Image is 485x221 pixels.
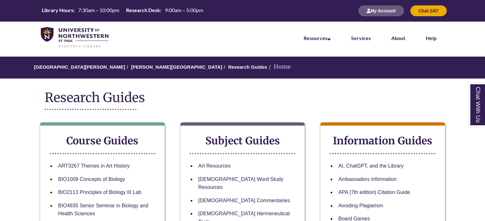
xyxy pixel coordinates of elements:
[351,35,371,41] a: Services
[338,163,404,169] a: AI, ChatGPT, and the Library
[358,8,404,13] a: My Account
[358,5,404,16] button: My Account
[426,35,437,41] a: Help
[34,64,125,70] a: [GEOGRAPHIC_DATA][PERSON_NAME]
[39,7,76,14] th: Library Hours:
[198,163,231,169] a: Art Resources
[58,203,148,217] a: BIO4835 Senior Seminar in Biology and Health Sciences
[78,7,119,13] span: 7:30am – 10:00pm
[58,190,141,195] a: BIO2113 Principles of Biology III Lab
[131,64,222,70] a: [PERSON_NAME][GEOGRAPHIC_DATA]
[410,5,447,16] button: Chat 24/7
[267,62,291,72] li: Home
[41,27,108,48] img: UNWSP Library Logo
[338,176,396,182] a: Ambassadors Information
[123,7,162,14] th: Research Desk:
[333,135,432,147] strong: Information Guides
[58,176,125,182] a: BIO1009 Concepts of Biology
[228,64,267,70] a: Research Guides
[39,7,206,15] a: Hours Today
[338,190,410,195] a: APA (7th edition) Citation Guide
[304,35,331,41] a: Resources
[410,8,447,13] a: Chat 24/7
[165,7,203,13] span: 9:00am – 5:00pm
[58,163,129,169] a: ART3267 Themes in Art History
[198,198,290,203] a: [DEMOGRAPHIC_DATA] Commentaries
[391,35,405,41] a: About
[45,90,145,106] span: Research Guides
[198,176,283,190] a: [DEMOGRAPHIC_DATA] Word Study Resources
[66,135,138,147] strong: Course Guides
[205,135,280,147] strong: Subject Guides
[338,203,383,208] a: Avoiding Plagiarism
